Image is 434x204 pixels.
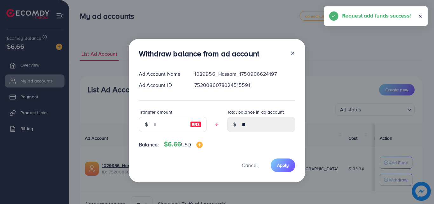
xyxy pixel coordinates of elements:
[342,11,411,20] h5: Request add funds success!
[134,70,189,78] div: Ad Account Name
[181,141,191,148] span: USD
[227,109,284,115] label: Total balance in ad account
[139,141,159,148] span: Balance:
[164,140,202,148] h4: $6.66
[189,70,300,78] div: 1029956_Hassam_1750906624197
[196,142,203,148] img: image
[139,109,172,115] label: Transfer amount
[189,81,300,89] div: 7520086078024515591
[139,49,259,58] h3: Withdraw balance from ad account
[242,162,258,169] span: Cancel
[271,158,295,172] button: Apply
[234,158,266,172] button: Cancel
[134,81,189,89] div: Ad Account ID
[190,121,201,128] img: image
[277,162,289,168] span: Apply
